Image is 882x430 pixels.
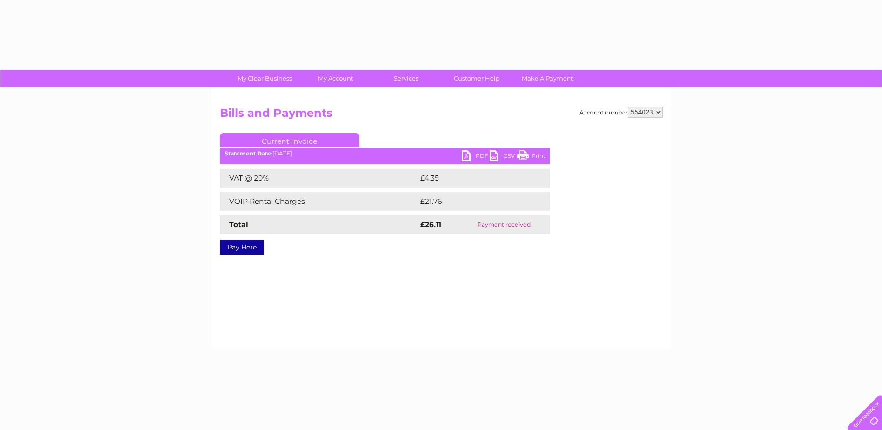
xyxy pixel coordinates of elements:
a: Print [517,150,545,164]
td: £4.35 [418,169,528,188]
a: Make A Payment [509,70,586,87]
h2: Bills and Payments [220,107,663,124]
a: CSV [490,150,517,164]
td: VAT @ 20% [220,169,418,188]
a: PDF [462,150,490,164]
div: [DATE] [220,150,550,157]
a: My Account [297,70,374,87]
strong: Total [229,220,248,229]
a: Services [368,70,444,87]
div: Account number [579,107,663,118]
a: My Clear Business [226,70,303,87]
strong: £26.11 [420,220,441,229]
a: Customer Help [438,70,515,87]
b: Statement Date: [225,150,272,157]
a: Current Invoice [220,133,359,147]
a: Pay Here [220,240,264,255]
td: Payment received [458,215,550,234]
td: £21.76 [418,192,531,211]
td: VOIP Rental Charges [220,192,418,211]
